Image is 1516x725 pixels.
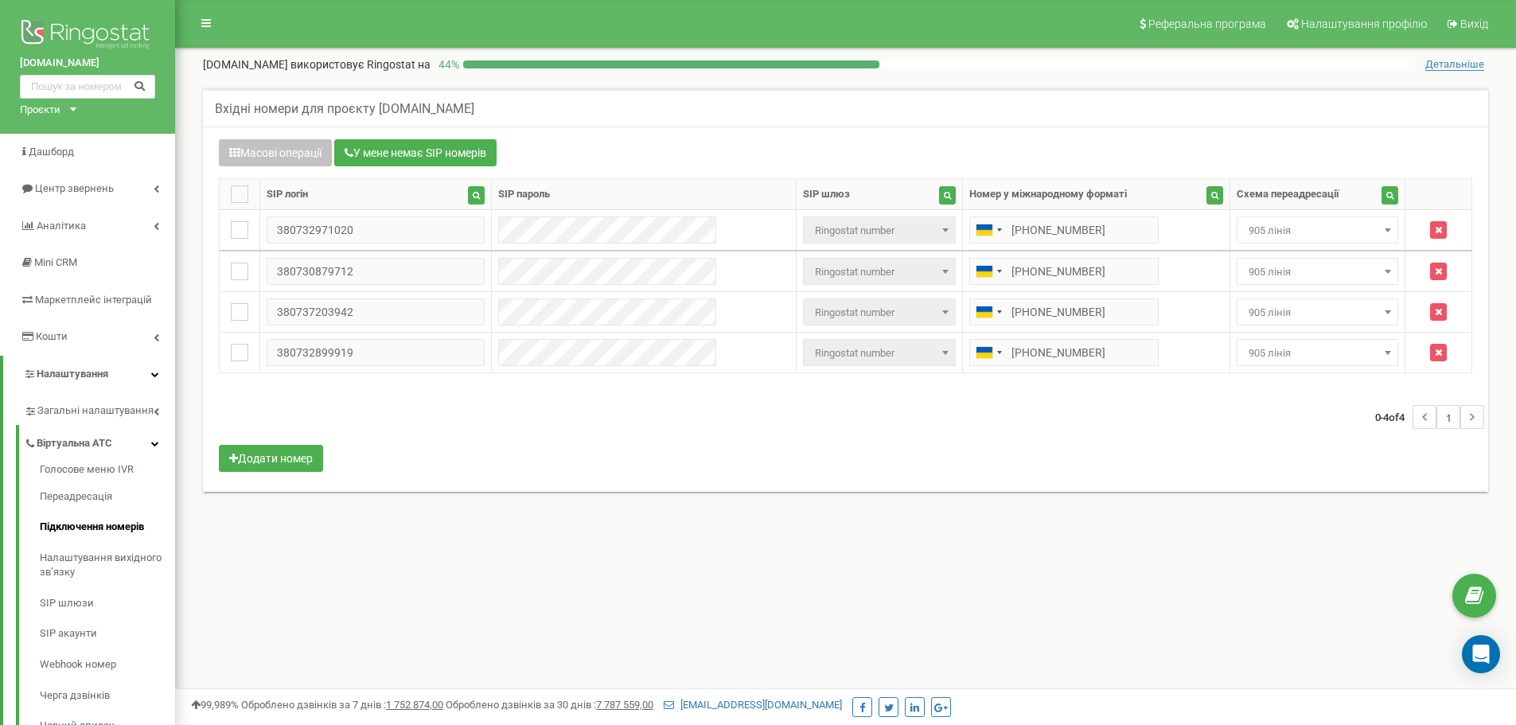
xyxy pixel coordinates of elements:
span: Ringostat number [803,258,956,285]
a: [EMAIL_ADDRESS][DOMAIN_NAME] [664,699,842,711]
span: використовує Ringostat на [290,58,431,71]
a: Налаштування вихідного зв’язку [40,543,175,588]
span: 905 лінія [1242,302,1393,324]
input: 050 123 4567 [969,298,1159,325]
span: Ringostat number [803,298,956,325]
div: SIP шлюз [803,187,850,202]
span: 905 лінія [1237,298,1398,325]
div: SIP логін [267,187,308,202]
span: 905 лінія [1242,220,1393,242]
span: Аналiтика [37,220,86,232]
span: Детальніше [1425,58,1484,71]
span: Центр звернень [35,182,114,194]
input: Пошук за номером [20,75,155,99]
span: 0-4 4 [1375,405,1413,429]
input: 050 123 4567 [969,258,1159,285]
nav: ... [1375,389,1484,445]
h5: Вхідні номери для проєкту [DOMAIN_NAME] [215,102,474,116]
span: Маркетплейс інтеграцій [35,294,152,306]
input: 050 123 4567 [969,216,1159,244]
a: Переадресація [40,481,175,513]
a: Загальні налаштування [24,392,175,425]
div: Схема переадресації [1237,187,1339,202]
span: Налаштування профілю [1301,18,1427,30]
span: Ringostat number [809,261,950,283]
span: Кошти [36,330,68,342]
a: Webhook номер [40,649,175,680]
a: Підключення номерів [40,512,175,543]
a: SIP шлюзи [40,588,175,619]
span: Ringostat number [803,216,956,244]
span: Дашборд [29,146,74,158]
span: Ringostat number [809,342,950,364]
span: Віртуальна АТС [37,436,112,451]
a: [DOMAIN_NAME] [20,56,155,71]
p: 44 % [431,57,463,72]
div: Open Intercom Messenger [1462,635,1500,673]
span: Mini CRM [34,256,77,268]
li: 1 [1436,405,1460,429]
a: Голосове меню IVR [40,462,175,481]
span: 99,989% [191,699,239,711]
div: Проєкти [20,103,60,118]
button: У мене немає SIP номерів [334,139,497,166]
div: Telephone country code [970,259,1007,284]
span: Загальні налаштування [37,403,154,419]
button: Масові операції [219,139,332,166]
div: Telephone country code [970,217,1007,243]
span: of [1389,410,1399,424]
span: Ringostat number [803,339,956,366]
span: 905 лінія [1237,258,1398,285]
u: 7 787 559,00 [596,699,653,711]
input: 050 123 4567 [969,339,1159,366]
a: SIP акаунти [40,618,175,649]
div: Telephone country code [970,299,1007,325]
th: SIP пароль [492,179,796,210]
div: Номер у міжнародному форматі [969,187,1127,202]
button: Додати номер [219,445,323,472]
img: Ringostat logo [20,16,155,56]
span: 905 лінія [1237,216,1398,244]
span: Оброблено дзвінків за 30 днів : [446,699,653,711]
span: Ringostat number [809,302,950,324]
a: Віртуальна АТС [24,425,175,458]
span: 905 лінія [1237,339,1398,366]
u: 1 752 874,00 [386,699,443,711]
a: Черга дзвінків [40,680,175,711]
span: Реферальна програма [1148,18,1266,30]
p: [DOMAIN_NAME] [203,57,431,72]
span: Ringostat number [809,220,950,242]
span: 905 лінія [1242,261,1393,283]
span: 905 лінія [1242,342,1393,364]
span: Вихід [1460,18,1488,30]
span: Оброблено дзвінків за 7 днів : [241,699,443,711]
a: Налаштування [3,356,175,393]
span: Налаштування [37,368,108,380]
div: Telephone country code [970,340,1007,365]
